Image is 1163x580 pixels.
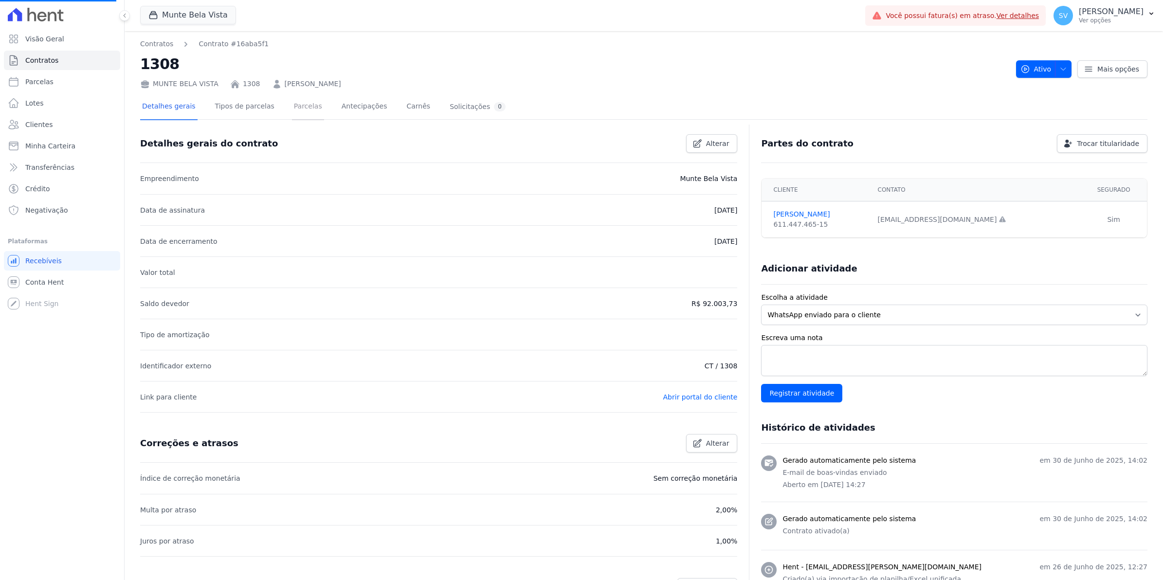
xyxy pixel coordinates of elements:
[140,94,198,120] a: Detalhes gerais
[886,11,1039,21] span: Você possui fatura(s) em atraso.
[4,251,120,271] a: Recebíveis
[663,393,738,401] a: Abrir portal do cliente
[404,94,432,120] a: Carnês
[25,184,50,194] span: Crédito
[4,29,120,49] a: Visão Geral
[716,535,737,547] p: 1,00%
[140,138,278,149] h3: Detalhes gerais do contrato
[762,179,872,201] th: Cliente
[4,93,120,113] a: Lotes
[691,298,737,309] p: R$ 92.003,73
[140,504,196,516] p: Multa por atraso
[1079,17,1144,24] p: Ver opções
[705,360,738,372] p: CT / 1308
[4,200,120,220] a: Negativação
[714,204,737,216] p: [DATE]
[878,215,1075,225] div: [EMAIL_ADDRESS][DOMAIN_NAME]
[4,179,120,199] a: Crédito
[140,391,197,403] p: Link para cliente
[140,173,199,184] p: Empreendimento
[25,277,64,287] span: Conta Hent
[140,204,205,216] p: Data de assinatura
[1097,64,1139,74] span: Mais opções
[4,115,120,134] a: Clientes
[686,434,738,453] a: Alterar
[213,94,276,120] a: Tipos de parcelas
[25,120,53,129] span: Clientes
[450,102,506,111] div: Solicitações
[199,39,269,49] a: Contrato #16aba5f1
[140,472,240,484] p: Índice de correção monetária
[761,384,842,402] input: Registrar atividade
[4,272,120,292] a: Conta Hent
[680,173,737,184] p: Munte Bela Vista
[448,94,508,120] a: Solicitações0
[25,34,64,44] span: Visão Geral
[140,39,173,49] a: Contratos
[686,134,738,153] a: Alterar
[140,267,175,278] p: Valor total
[340,94,389,120] a: Antecipações
[140,535,194,547] p: Juros por atraso
[761,422,875,434] h3: Histórico de atividades
[706,438,729,448] span: Alterar
[4,72,120,91] a: Parcelas
[1057,134,1147,153] a: Trocar titularidade
[782,562,981,572] h3: Hent - [EMAIL_ADDRESS][PERSON_NAME][DOMAIN_NAME]
[1016,60,1072,78] button: Ativo
[140,6,236,24] button: Munte Bela Vista
[140,236,218,247] p: Data de encerramento
[761,333,1147,343] label: Escreva uma nota
[285,79,341,89] a: [PERSON_NAME]
[25,141,75,151] span: Minha Carteira
[1039,455,1147,466] p: em 30 de Junho de 2025, 14:02
[1077,60,1147,78] a: Mais opções
[1046,2,1163,29] button: SV [PERSON_NAME] Ver opções
[782,455,916,466] h3: Gerado automaticamente pelo sistema
[494,102,506,111] div: 0
[714,236,737,247] p: [DATE]
[1020,60,1052,78] span: Ativo
[4,136,120,156] a: Minha Carteira
[140,79,218,89] div: MUNTE BELA VISTA
[140,39,269,49] nav: Breadcrumb
[716,504,737,516] p: 2,00%
[25,256,62,266] span: Recebíveis
[25,163,74,172] span: Transferências
[706,139,729,148] span: Alterar
[4,51,120,70] a: Contratos
[1039,562,1147,572] p: em 26 de Junho de 2025, 12:27
[1059,12,1068,19] span: SV
[4,158,120,177] a: Transferências
[25,98,44,108] span: Lotes
[997,12,1039,19] a: Ver detalhes
[1039,514,1147,524] p: em 30 de Junho de 2025, 14:02
[8,236,116,247] div: Plataformas
[654,472,738,484] p: Sem correção monetária
[1077,139,1139,148] span: Trocar titularidade
[1080,179,1147,201] th: Segurado
[782,480,1147,490] p: Aberto em [DATE] 14:27
[1079,7,1144,17] p: [PERSON_NAME]
[25,55,58,65] span: Contratos
[782,468,1147,478] p: E-mail de boas-vindas enviado
[872,179,1081,201] th: Contato
[1080,201,1147,238] td: Sim
[140,298,189,309] p: Saldo devedor
[773,209,866,219] a: [PERSON_NAME]
[140,329,210,341] p: Tipo de amortização
[140,53,1008,75] h2: 1308
[761,263,857,274] h3: Adicionar atividade
[243,79,260,89] a: 1308
[25,205,68,215] span: Negativação
[25,77,54,87] span: Parcelas
[773,219,866,230] div: 611.447.465-15
[761,138,854,149] h3: Partes do contrato
[140,437,238,449] h3: Correções e atrasos
[292,94,324,120] a: Parcelas
[782,526,1147,536] p: Contrato ativado(a)
[761,292,1147,303] label: Escolha a atividade
[140,360,211,372] p: Identificador externo
[140,39,1008,49] nav: Breadcrumb
[782,514,916,524] h3: Gerado automaticamente pelo sistema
